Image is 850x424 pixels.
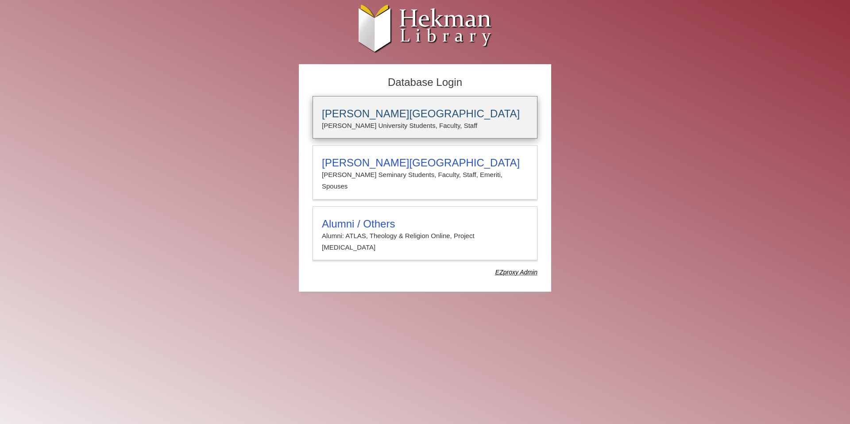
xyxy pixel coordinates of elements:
[313,145,537,200] a: [PERSON_NAME][GEOGRAPHIC_DATA][PERSON_NAME] Seminary Students, Faculty, Staff, Emeriti, Spouses
[495,269,537,276] dfn: Use Alumni login
[308,73,542,92] h2: Database Login
[322,120,528,131] p: [PERSON_NAME] University Students, Faculty, Staff
[322,108,528,120] h3: [PERSON_NAME][GEOGRAPHIC_DATA]
[322,157,528,169] h3: [PERSON_NAME][GEOGRAPHIC_DATA]
[322,230,528,254] p: Alumni: ATLAS, Theology & Religion Online, Project [MEDICAL_DATA]
[322,169,528,193] p: [PERSON_NAME] Seminary Students, Faculty, Staff, Emeriti, Spouses
[313,96,537,139] a: [PERSON_NAME][GEOGRAPHIC_DATA][PERSON_NAME] University Students, Faculty, Staff
[322,218,528,230] h3: Alumni / Others
[322,218,528,254] summary: Alumni / OthersAlumni: ATLAS, Theology & Religion Online, Project [MEDICAL_DATA]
